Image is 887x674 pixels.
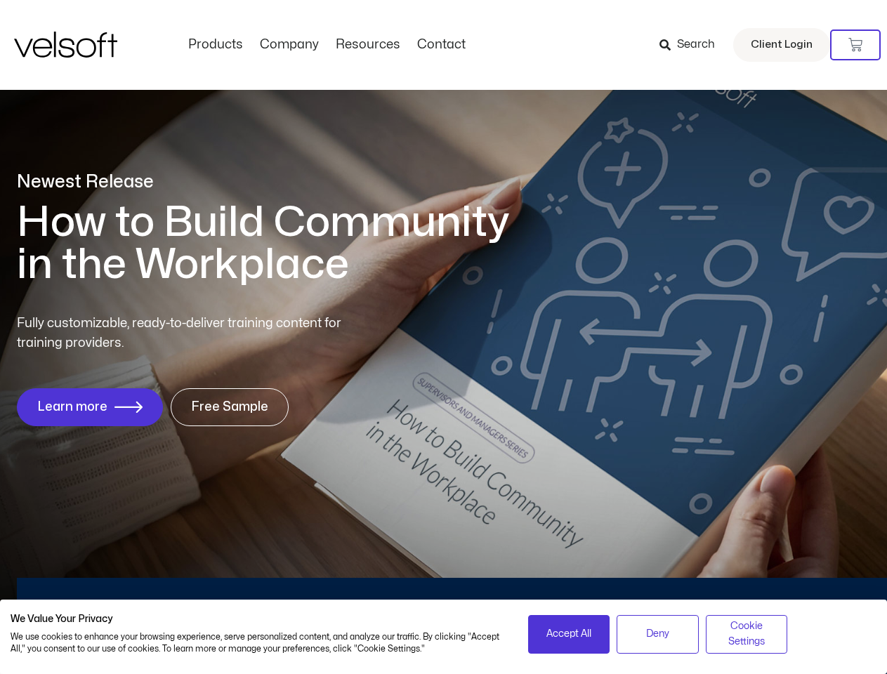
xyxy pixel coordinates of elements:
[180,37,251,53] a: ProductsMenu Toggle
[251,37,327,53] a: CompanyMenu Toggle
[11,613,507,626] h2: We Value Your Privacy
[37,400,107,414] span: Learn more
[180,37,474,53] nav: Menu
[17,388,163,426] a: Learn more
[11,631,507,655] p: We use cookies to enhance your browsing experience, serve personalized content, and analyze our t...
[14,32,117,58] img: Velsoft Training Materials
[17,314,367,353] p: Fully customizable, ready-to-deliver training content for training providers.
[327,37,409,53] a: ResourcesMenu Toggle
[546,626,591,642] span: Accept All
[17,201,530,286] h1: How to Build Community in the Workplace
[409,37,474,53] a: ContactMenu Toggle
[706,615,788,654] button: Adjust cookie preferences
[659,33,725,57] a: Search
[191,400,268,414] span: Free Sample
[617,615,699,654] button: Deny all cookies
[677,36,715,54] span: Search
[17,170,530,194] p: Newest Release
[171,388,289,426] a: Free Sample
[528,615,610,654] button: Accept all cookies
[646,626,669,642] span: Deny
[733,28,830,62] a: Client Login
[715,619,779,650] span: Cookie Settings
[751,36,813,54] span: Client Login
